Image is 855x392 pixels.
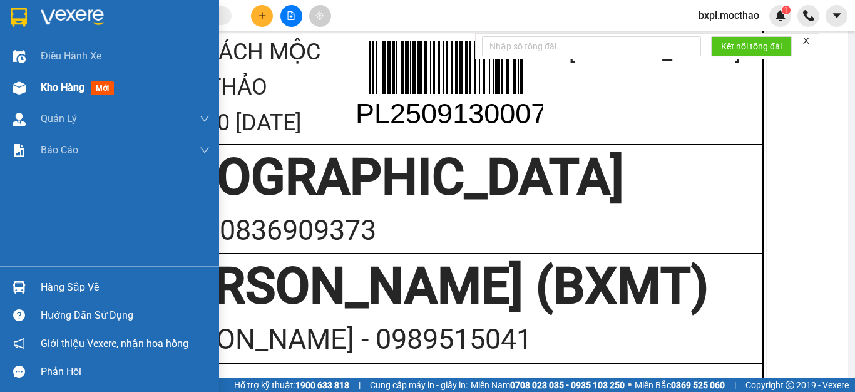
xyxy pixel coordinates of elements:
[140,146,752,209] div: [GEOGRAPHIC_DATA]
[133,34,342,141] div: Xe khách Mộc Thảo 17:00 [DATE]
[41,278,210,297] div: Hàng sắp về
[295,380,349,390] strong: 1900 633 818
[280,5,302,27] button: file-add
[6,6,50,50] img: logo.jpg
[471,378,625,392] span: Miền Nam
[140,255,752,317] div: [PERSON_NAME] (BXMT)
[13,281,26,294] img: warehouse-icon
[802,36,811,45] span: close
[41,111,77,126] span: Quản Lý
[41,81,84,93] span: Kho hàng
[628,383,632,388] span: ⚪️
[635,378,725,392] span: Miền Bắc
[13,81,26,95] img: warehouse-icon
[734,378,736,392] span: |
[671,380,725,390] strong: 0369 525 060
[41,142,78,158] span: Báo cáo
[315,11,324,20] span: aim
[13,144,26,157] img: solution-icon
[13,366,25,378] span: message
[782,6,791,14] sup: 1
[13,113,26,126] img: warehouse-icon
[6,68,86,109] li: VP [GEOGRAPHIC_DATA]
[11,8,27,27] img: logo-vxr
[234,378,349,392] span: Hỗ trợ kỹ thuật:
[200,145,210,155] span: down
[13,338,25,349] span: notification
[41,363,210,381] div: Phản hồi
[482,36,701,56] input: Nhập số tổng đài
[826,5,847,27] button: caret-down
[359,378,361,392] span: |
[775,10,786,21] img: icon-new-feature
[831,10,842,21] span: caret-down
[803,10,814,21] img: phone-icon
[784,6,788,14] span: 1
[251,5,273,27] button: plus
[6,6,182,53] li: Xe khách Mộc Thảo
[370,378,468,392] span: Cung cấp máy in - giấy in:
[200,114,210,124] span: down
[140,317,752,362] div: [PERSON_NAME] - 0989515041
[41,336,188,351] span: Giới thiệu Vexere, nhận hoa hồng
[711,36,792,56] button: Kết nối tổng đài
[41,306,210,325] div: Hướng dẫn sử dụng
[689,8,769,23] span: bxpl.mocthao
[287,11,295,20] span: file-add
[510,380,625,390] strong: 0708 023 035 - 0935 103 250
[786,381,794,389] span: copyright
[309,5,331,27] button: aim
[721,39,782,53] span: Kết nối tổng đài
[91,81,114,95] span: mới
[356,98,546,130] text: PL2509130007
[258,11,267,20] span: plus
[140,209,752,253] div: TÂM - 0836909373
[13,50,26,63] img: warehouse-icon
[86,68,166,95] li: VP [PERSON_NAME] (BXMT)
[13,309,25,321] span: question-circle
[41,48,101,64] span: Điều hành xe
